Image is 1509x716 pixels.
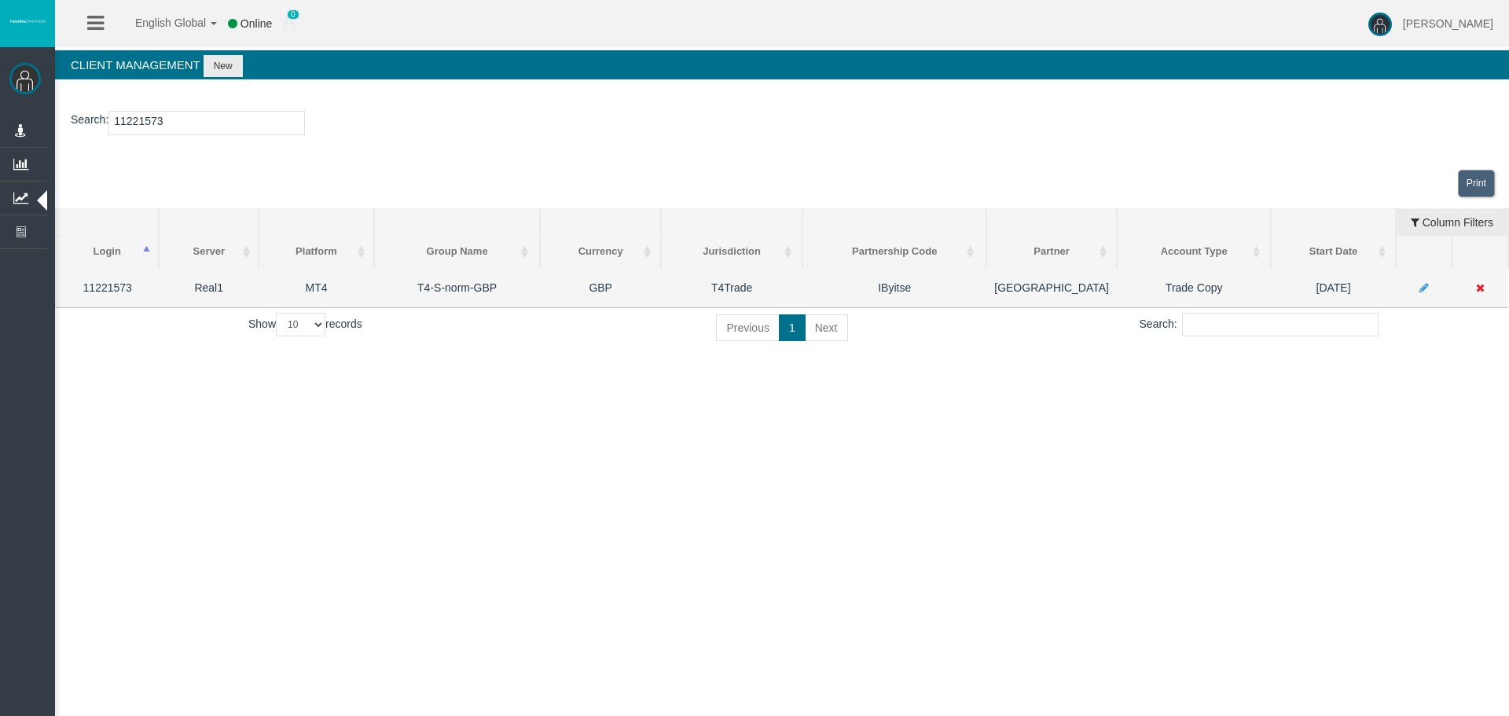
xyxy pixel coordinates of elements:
[374,267,540,307] td: T4-S-norm-GBP
[71,111,105,129] label: Search
[240,17,272,30] span: Online
[1397,209,1507,236] button: Column Filters
[716,314,779,341] a: Previous
[802,267,986,307] td: IByitse
[283,17,296,32] img: user_small.png
[287,9,299,20] span: 0
[1423,204,1493,229] span: Column Filters
[1271,237,1395,268] th: Start Date: activate to sort column ascending
[115,17,206,29] span: English Global
[540,267,661,307] td: GBP
[1182,313,1379,336] input: Search:
[204,55,243,77] button: New
[1368,13,1392,36] img: user-image
[802,237,986,268] th: Partnership Code: activate to sort column ascending
[374,237,540,268] th: Group Name: activate to sort column ascending
[1140,313,1379,336] label: Search:
[1476,282,1485,293] i: Move client to direct
[779,314,806,341] a: 1
[259,237,374,268] th: Platform: activate to sort column ascending
[986,267,1117,307] td: [GEOGRAPHIC_DATA]
[56,237,160,268] th: Login: activate to sort column descending
[1403,17,1493,30] span: [PERSON_NAME]
[1117,267,1271,307] td: Trade Copy
[8,18,47,24] img: logo.svg
[540,237,661,268] th: Currency: activate to sort column ascending
[661,267,802,307] td: T4Trade
[159,237,259,268] th: Server: activate to sort column ascending
[71,58,200,72] span: Client Management
[1117,237,1271,268] th: Account Type: activate to sort column ascending
[986,237,1117,268] th: Partner: activate to sort column ascending
[805,314,848,341] a: Next
[159,267,259,307] td: Real1
[259,267,374,307] td: MT4
[1467,178,1486,189] span: Print
[71,111,1493,135] p: :
[276,313,325,336] select: Showrecords
[248,313,362,336] label: Show records
[1458,170,1495,197] a: View print view
[56,267,160,307] td: 11221573
[1271,267,1395,307] td: [DATE]
[661,237,802,268] th: Jurisdiction: activate to sort column ascending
